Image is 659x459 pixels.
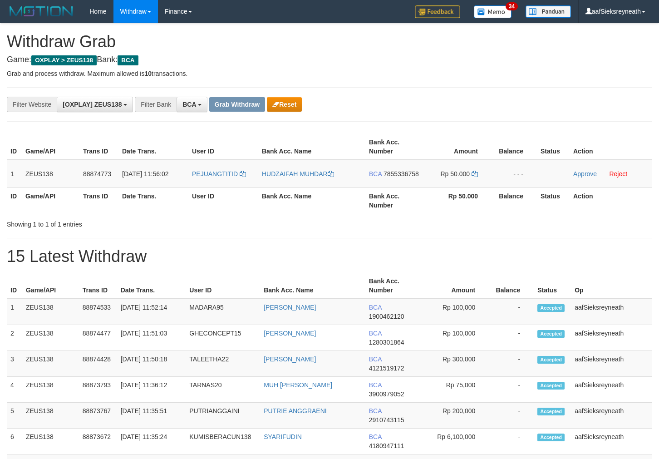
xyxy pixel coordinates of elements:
span: OXPLAY > ZEUS138 [31,55,97,65]
a: [PERSON_NAME] [264,330,316,337]
td: Rp 200,000 [422,403,489,429]
td: GHECONCEPT15 [186,325,260,351]
td: ZEUS138 [22,160,79,188]
span: PEJUANGTITID [192,170,238,178]
td: - [489,351,534,377]
td: ZEUS138 [22,325,79,351]
div: Filter Website [7,97,57,112]
img: Button%20Memo.svg [474,5,512,18]
td: aafSieksreyneath [571,325,652,351]
td: 88873793 [79,377,117,403]
td: PUTRIANGGAINI [186,403,260,429]
img: panduan.png [526,5,571,18]
th: Balance [489,273,534,299]
h4: Game: Bank: [7,55,652,64]
span: BCA [369,304,382,311]
span: BCA [369,381,382,389]
th: Date Trans. [118,134,188,160]
th: Status [534,273,571,299]
th: Bank Acc. Number [365,273,422,299]
td: [DATE] 11:51:03 [117,325,186,351]
span: BCA [369,330,382,337]
th: ID [7,273,22,299]
td: aafSieksreyneath [571,403,652,429]
th: Bank Acc. Number [365,134,423,160]
th: Status [537,188,570,213]
button: Reset [267,97,302,112]
td: 88874477 [79,325,117,351]
td: TARNAS20 [186,377,260,403]
td: [DATE] 11:52:14 [117,299,186,325]
th: Game/API [22,273,79,299]
th: User ID [186,273,260,299]
span: Copy 4121519172 to clipboard [369,365,404,372]
th: Trans ID [79,273,117,299]
td: [DATE] 11:35:51 [117,403,186,429]
span: BCA [369,170,382,178]
img: Feedback.jpg [415,5,460,18]
a: SYARIFUDIN [264,433,302,440]
span: Accepted [537,382,565,390]
a: Approve [573,170,597,178]
a: Reject [609,170,627,178]
td: KUMISBERACUN138 [186,429,260,454]
span: BCA [369,355,382,363]
td: 88874428 [79,351,117,377]
td: 5 [7,403,22,429]
span: Copy 1900462120 to clipboard [369,313,404,320]
th: User ID [188,188,258,213]
th: ID [7,188,22,213]
td: - [489,299,534,325]
th: Action [570,134,652,160]
a: [PERSON_NAME] [264,355,316,363]
td: ZEUS138 [22,299,79,325]
span: Copy 7855336758 to clipboard [384,170,419,178]
td: 88874533 [79,299,117,325]
td: 1 [7,160,22,188]
th: Action [570,188,652,213]
a: PEJUANGTITID [192,170,246,178]
td: ZEUS138 [22,351,79,377]
td: Rp 300,000 [422,351,489,377]
th: Date Trans. [118,188,188,213]
span: Accepted [537,408,565,415]
td: 6 [7,429,22,454]
span: Accepted [537,330,565,338]
span: Accepted [537,356,565,364]
th: Amount [422,273,489,299]
a: [PERSON_NAME] [264,304,316,311]
td: aafSieksreyneath [571,377,652,403]
span: Copy 2910743115 to clipboard [369,416,404,424]
th: Balance [492,188,537,213]
span: Copy 3900979052 to clipboard [369,390,404,398]
td: aafSieksreyneath [571,351,652,377]
span: Accepted [537,434,565,441]
td: aafSieksreyneath [571,429,652,454]
h1: Withdraw Grab [7,33,652,51]
span: 34 [506,2,518,10]
th: ID [7,134,22,160]
strong: 10 [144,70,152,77]
td: 3 [7,351,22,377]
td: 2 [7,325,22,351]
td: [DATE] 11:36:12 [117,377,186,403]
span: [DATE] 11:56:02 [122,170,168,178]
th: Bank Acc. Name [260,273,365,299]
a: PUTRIE ANGGRAENI [264,407,326,415]
span: [OXPLAY] ZEUS138 [63,101,122,108]
div: Filter Bank [135,97,177,112]
td: - [489,403,534,429]
td: ZEUS138 [22,377,79,403]
th: User ID [188,134,258,160]
td: 88873672 [79,429,117,454]
td: Rp 100,000 [422,299,489,325]
th: Game/API [22,188,79,213]
button: BCA [177,97,207,112]
td: - [489,377,534,403]
span: BCA [369,433,382,440]
span: Copy 4180947111 to clipboard [369,442,404,449]
button: Grab Withdraw [209,97,265,112]
th: Amount [423,134,492,160]
td: Rp 6,100,000 [422,429,489,454]
th: Trans ID [79,134,118,160]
